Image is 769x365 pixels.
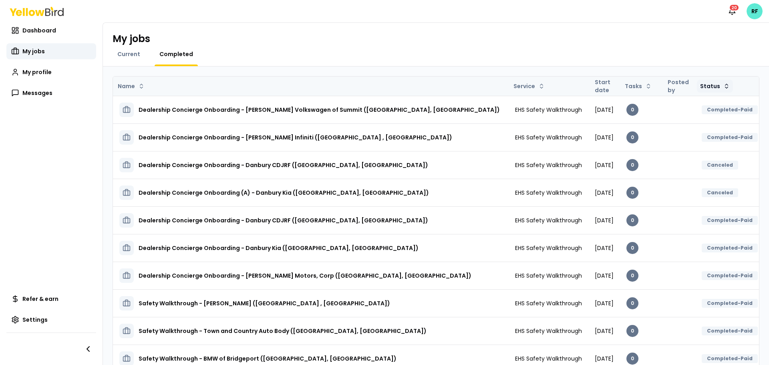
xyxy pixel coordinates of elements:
div: Canceled [702,188,738,197]
a: Dashboard [6,22,96,38]
span: EHS Safety Walkthrough [515,327,582,335]
span: RF [747,3,763,19]
span: EHS Safety Walkthrough [515,106,582,114]
span: [DATE] [595,327,614,335]
a: Completed [155,50,198,58]
th: Start date [588,77,620,96]
div: 0 [626,131,638,143]
div: 20 [729,4,739,11]
h3: Dealership Concierge Onboarding (A) - Danbury Kia ([GEOGRAPHIC_DATA], [GEOGRAPHIC_DATA]) [139,186,429,200]
span: Service [513,82,535,90]
h3: Dealership Concierge Onboarding - Danbury CDJRF ([GEOGRAPHIC_DATA], [GEOGRAPHIC_DATA]) [139,158,428,172]
a: Settings [6,312,96,328]
button: Name [115,80,148,93]
span: My jobs [22,47,45,55]
div: 0 [626,104,638,116]
div: 0 [626,242,638,254]
span: [DATE] [595,189,614,197]
span: [DATE] [595,133,614,141]
div: 0 [626,187,638,199]
button: Tasks [622,80,655,93]
h3: Dealership Concierge Onboarding - [PERSON_NAME] Motors, Corp ([GEOGRAPHIC_DATA], [GEOGRAPHIC_DATA]) [139,268,471,283]
h3: Safety Walkthrough - Town and Country Auto Body ([GEOGRAPHIC_DATA], [GEOGRAPHIC_DATA]) [139,324,427,338]
span: Status [700,82,720,90]
span: Tasks [625,82,642,90]
h3: Dealership Concierge Onboarding - Danbury CDJRF ([GEOGRAPHIC_DATA], [GEOGRAPHIC_DATA]) [139,213,428,228]
a: Messages [6,85,96,101]
span: EHS Safety Walkthrough [515,161,582,169]
div: 0 [626,214,638,226]
span: EHS Safety Walkthrough [515,133,582,141]
h3: Dealership Concierge Onboarding - [PERSON_NAME] Volkswagen of Summit ([GEOGRAPHIC_DATA], [GEOGRAP... [139,103,500,117]
div: Completed-Paid [702,299,758,308]
div: Canceled [702,161,738,169]
span: [DATE] [595,272,614,280]
span: Messages [22,89,52,97]
div: Completed-Paid [702,244,758,252]
span: Refer & earn [22,295,58,303]
h3: Dealership Concierge Onboarding - Danbury Kia ([GEOGRAPHIC_DATA], [GEOGRAPHIC_DATA]) [139,241,419,255]
h3: Safety Walkthrough - [PERSON_NAME] ([GEOGRAPHIC_DATA] , [GEOGRAPHIC_DATA]) [139,296,390,311]
span: Current [117,50,140,58]
span: Settings [22,316,48,324]
span: EHS Safety Walkthrough [515,299,582,307]
span: My profile [22,68,52,76]
span: Name [118,82,135,90]
div: Completed-Paid [702,271,758,280]
span: [DATE] [595,216,614,224]
a: My jobs [6,43,96,59]
div: Completed-Paid [702,105,758,114]
h1: My jobs [113,32,150,45]
div: 0 [626,353,638,365]
div: Completed-Paid [702,133,758,142]
div: 0 [626,297,638,309]
span: [DATE] [595,161,614,169]
div: 0 [626,325,638,337]
span: [DATE] [595,299,614,307]
div: 0 [626,159,638,171]
span: Completed [159,50,193,58]
span: EHS Safety Walkthrough [515,272,582,280]
span: EHS Safety Walkthrough [515,244,582,252]
span: EHS Safety Walkthrough [515,189,582,197]
a: My profile [6,64,96,80]
span: EHS Safety Walkthrough [515,355,582,363]
h3: Dealership Concierge Onboarding - [PERSON_NAME] Infiniti ([GEOGRAPHIC_DATA] , [GEOGRAPHIC_DATA]) [139,130,452,145]
button: Status [697,80,733,93]
span: [DATE] [595,244,614,252]
button: 20 [724,3,740,19]
div: Completed-Paid [702,354,758,363]
a: Current [113,50,145,58]
div: Completed-Paid [702,216,758,225]
button: Service [510,80,548,93]
div: Completed-Paid [702,327,758,335]
span: EHS Safety Walkthrough [515,216,582,224]
a: Refer & earn [6,291,96,307]
span: Dashboard [22,26,56,34]
span: [DATE] [595,106,614,114]
th: Posted by [661,77,695,96]
div: 0 [626,270,638,282]
span: [DATE] [595,355,614,363]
